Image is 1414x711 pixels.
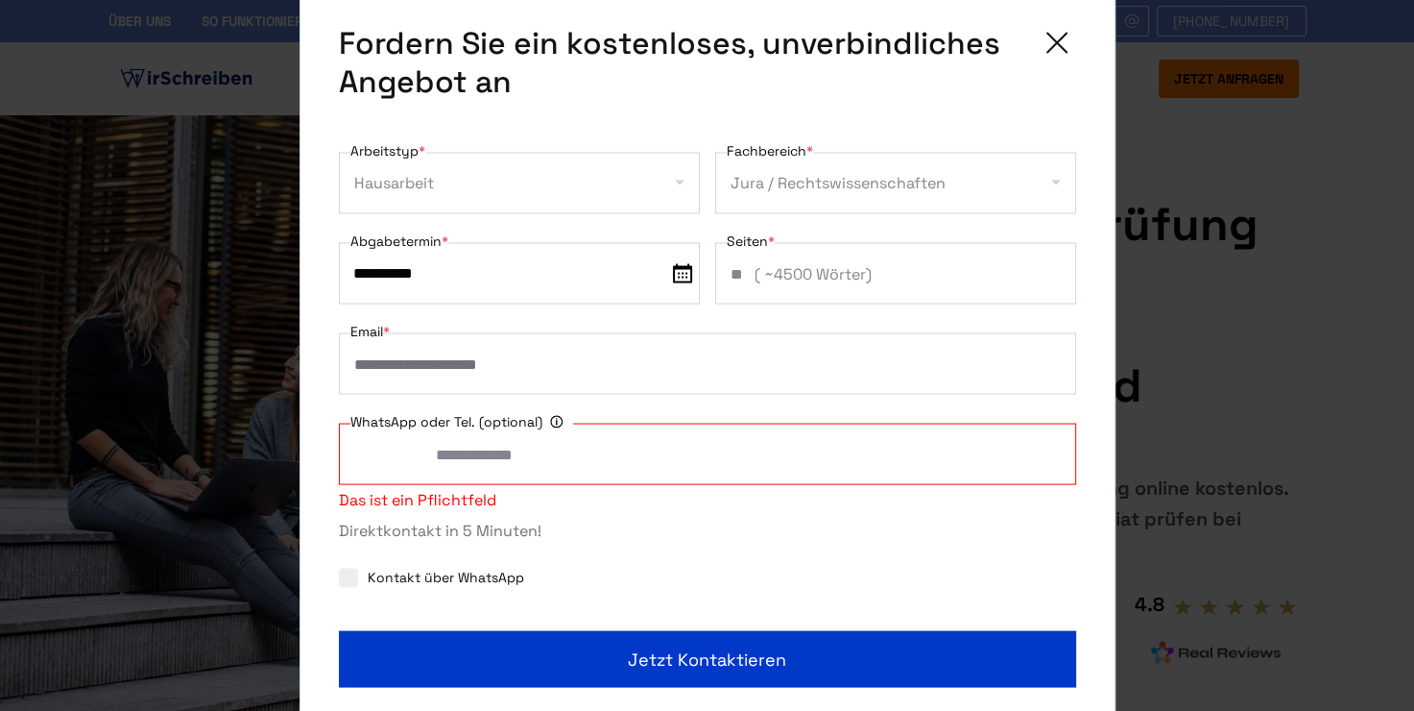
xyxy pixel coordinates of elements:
label: Email [350,320,390,343]
label: Arbeitstyp [350,139,425,162]
div: Jura / Rechtswissenschaften [731,168,946,199]
label: Abgabetermin [350,230,448,253]
label: WhatsApp oder Tel. (optional) [350,410,573,433]
span: Fordern Sie ein kostenloses, unverbindliches Angebot an [339,24,1022,101]
div: Direktkontakt in 5 Minuten! [339,516,1076,547]
span: Das ist ein Pflichtfeld [339,490,496,510]
label: Kontakt über WhatsApp [339,569,524,586]
label: Seiten [727,230,775,253]
input: date [339,243,700,305]
div: Hausarbeit [354,168,434,199]
span: Jetzt kontaktieren [628,647,786,673]
img: date [673,264,692,283]
label: Fachbereich [727,139,813,162]
button: Jetzt kontaktieren [339,631,1076,688]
